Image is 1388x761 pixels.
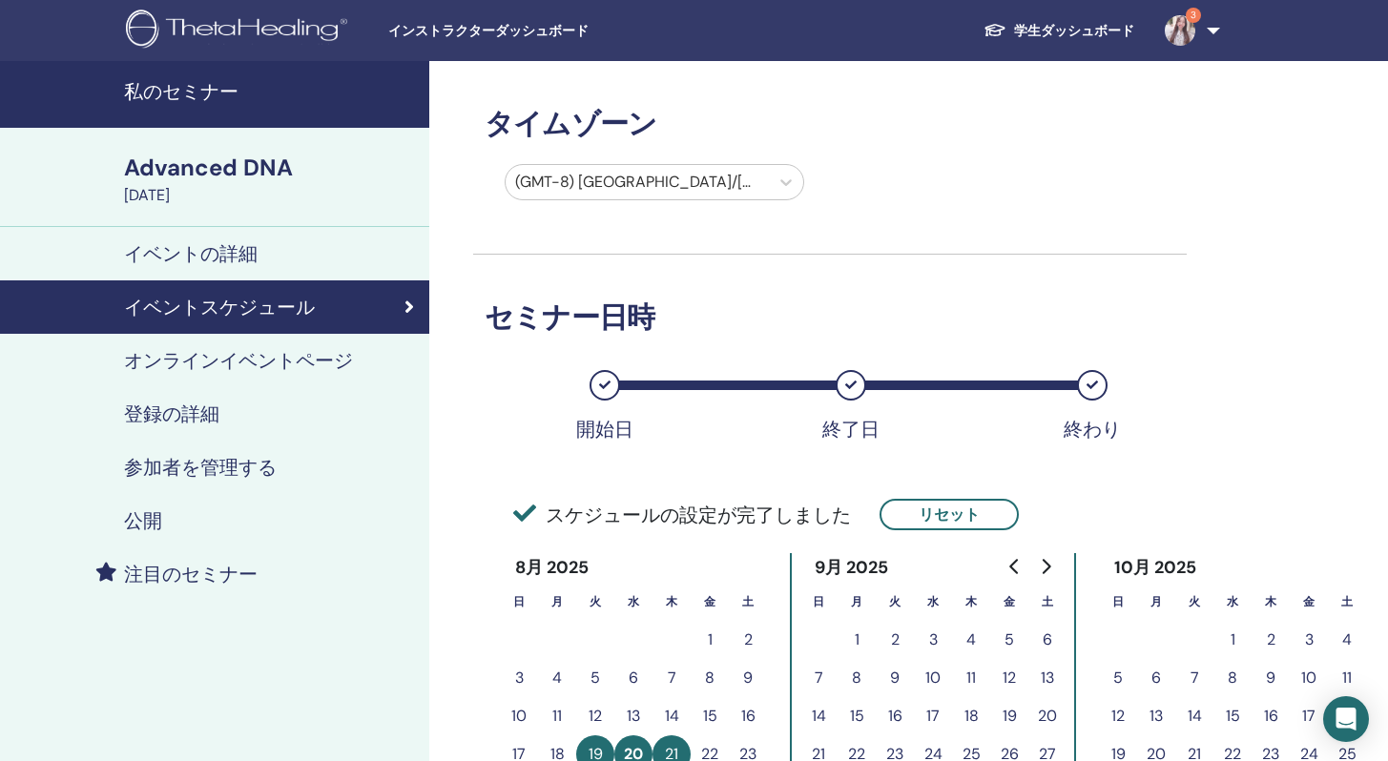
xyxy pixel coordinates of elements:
th: 日曜日 [799,583,838,621]
button: 8 [691,659,729,697]
h4: 私のセミナー [124,80,418,103]
h4: オンラインイベントページ [124,349,353,372]
th: 月曜日 [538,583,576,621]
th: 火曜日 [876,583,914,621]
th: 木曜日 [952,583,990,621]
button: リセット [880,499,1019,530]
button: 4 [952,621,990,659]
button: 12 [576,697,614,735]
button: 9 [729,659,767,697]
button: 1 [1213,621,1252,659]
button: 13 [614,697,653,735]
div: 開始日 [557,418,653,441]
button: 12 [1099,697,1137,735]
button: 6 [1028,621,1067,659]
button: 3 [914,621,952,659]
button: 14 [1175,697,1213,735]
button: 16 [1252,697,1290,735]
button: 3 [1290,621,1328,659]
img: logo.png [126,10,354,52]
button: 1 [838,621,876,659]
div: Advanced DNA [124,152,418,184]
button: 2 [1252,621,1290,659]
button: 7 [799,659,838,697]
th: 金曜日 [1290,583,1328,621]
button: 5 [990,621,1028,659]
span: 3 [1186,8,1201,23]
button: 15 [838,697,876,735]
th: 土曜日 [729,583,767,621]
th: 金曜日 [691,583,729,621]
div: 8月 2025 [500,553,605,583]
button: 4 [538,659,576,697]
button: 17 [1290,697,1328,735]
button: 16 [876,697,914,735]
button: 13 [1028,659,1067,697]
button: 8 [1213,659,1252,697]
button: 13 [1137,697,1175,735]
button: 11 [1328,659,1366,697]
div: Open Intercom Messenger [1323,696,1369,742]
th: 木曜日 [653,583,691,621]
th: 金曜日 [990,583,1028,621]
h4: イベントの詳細 [124,242,258,265]
button: 9 [876,659,914,697]
button: 19 [990,697,1028,735]
a: Advanced DNA[DATE] [113,152,429,207]
button: 6 [614,659,653,697]
button: Go to previous month [1000,547,1030,586]
th: 土曜日 [1328,583,1366,621]
div: 終了日 [803,418,899,441]
th: 月曜日 [838,583,876,621]
th: 水曜日 [914,583,952,621]
button: 15 [691,697,729,735]
button: 9 [1252,659,1290,697]
button: Go to next month [1030,547,1061,586]
button: 6 [1137,659,1175,697]
button: 5 [1099,659,1137,697]
h4: イベントスケジュール [124,296,315,319]
button: 14 [653,697,691,735]
img: default.jpg [1165,15,1195,46]
button: 12 [990,659,1028,697]
button: 18 [952,697,990,735]
button: 20 [1028,697,1067,735]
button: 2 [876,621,914,659]
th: 土曜日 [1028,583,1067,621]
button: 15 [1213,697,1252,735]
th: 木曜日 [1252,583,1290,621]
button: 7 [1175,659,1213,697]
button: 14 [799,697,838,735]
th: 日曜日 [500,583,538,621]
div: 9月 2025 [799,553,904,583]
button: 10 [1290,659,1328,697]
h4: 登録の詳細 [124,402,219,425]
span: スケジュールの設定が完了しました [513,501,851,529]
button: 3 [500,659,538,697]
button: 10 [500,697,538,735]
th: 月曜日 [1137,583,1175,621]
button: 17 [914,697,952,735]
h3: セミナー日時 [473,300,1187,335]
div: [DATE] [124,184,418,207]
th: 水曜日 [1213,583,1252,621]
div: 10月 2025 [1099,553,1212,583]
div: 終わり [1045,418,1140,441]
button: 11 [952,659,990,697]
button: 5 [576,659,614,697]
img: graduation-cap-white.svg [984,22,1006,38]
h4: 参加者を管理する [124,456,277,479]
button: 8 [838,659,876,697]
button: 7 [653,659,691,697]
a: 学生ダッシュボード [968,13,1150,49]
button: 11 [538,697,576,735]
th: 火曜日 [1175,583,1213,621]
h4: 注目のセミナー [124,563,258,586]
h4: 公開 [124,509,162,532]
th: 水曜日 [614,583,653,621]
th: 日曜日 [1099,583,1137,621]
h3: タイムゾーン [473,107,1187,141]
button: 10 [914,659,952,697]
button: 1 [691,621,729,659]
button: 4 [1328,621,1366,659]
